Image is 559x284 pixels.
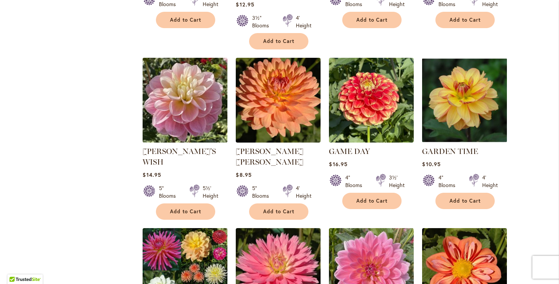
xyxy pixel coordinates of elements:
a: GARDEN TIME [422,137,507,144]
a: GABRIELLE MARIE [236,137,321,144]
span: $10.95 [422,160,440,168]
span: Add to Cart [263,38,294,44]
span: $8.95 [236,171,251,178]
span: Add to Cart [449,198,481,204]
button: Add to Cart [342,12,402,28]
span: Add to Cart [170,17,201,23]
button: Add to Cart [156,12,215,28]
div: 5½' Height [203,184,218,200]
span: Add to Cart [449,17,481,23]
span: $16.95 [329,160,347,168]
div: 4' Height [296,184,311,200]
img: GABRIELLE MARIE [236,58,321,143]
span: Add to Cart [356,17,387,23]
span: Add to Cart [263,208,294,215]
a: [PERSON_NAME] [PERSON_NAME] [236,147,303,167]
button: Add to Cart [435,193,495,209]
a: [PERSON_NAME]'S WISH [143,147,216,167]
a: GARDEN TIME [422,147,478,156]
div: 4" Blooms [438,174,460,189]
a: GAME DAY [329,147,370,156]
a: GAME DAY [329,137,414,144]
span: $12.95 [236,1,254,8]
img: Gabbie's Wish [141,56,230,144]
span: Add to Cart [170,208,201,215]
button: Add to Cart [342,193,402,209]
img: GARDEN TIME [422,58,507,143]
button: Add to Cart [249,33,308,49]
div: 4" Blooms [345,174,367,189]
span: $14.95 [143,171,161,178]
div: 4' Height [296,14,311,29]
div: 4' Height [482,174,498,189]
a: Gabbie's Wish [143,137,227,144]
button: Add to Cart [249,203,308,220]
button: Add to Cart [156,203,215,220]
span: Add to Cart [356,198,387,204]
div: 3½' Height [389,174,405,189]
div: 5" Blooms [159,184,180,200]
img: GAME DAY [329,58,414,143]
div: 5" Blooms [252,184,273,200]
div: 3½" Blooms [252,14,273,29]
button: Add to Cart [435,12,495,28]
iframe: Launch Accessibility Center [6,257,27,278]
